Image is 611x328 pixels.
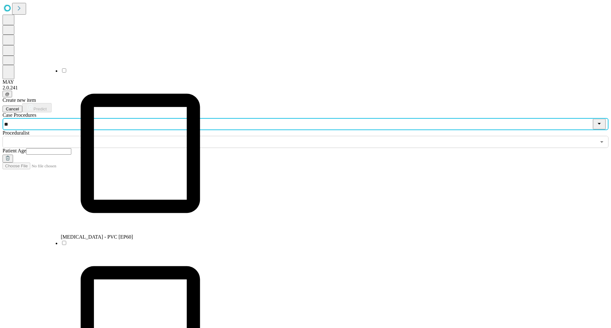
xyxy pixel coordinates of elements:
button: Cancel [3,106,22,112]
span: [MEDICAL_DATA] - PVC [EP60] [61,234,133,240]
span: Cancel [6,107,19,111]
button: Close [593,119,606,129]
span: @ [5,92,10,96]
span: Patient Age [3,148,26,153]
button: @ [3,91,12,97]
div: 2.0.241 [3,85,608,91]
span: Predict [33,107,46,111]
div: MAY [3,79,608,85]
button: Predict [22,103,52,112]
span: Scheduled Procedure [3,112,36,118]
button: Open [597,137,606,146]
span: Create new item [3,97,36,103]
span: Proceduralist [3,130,29,136]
